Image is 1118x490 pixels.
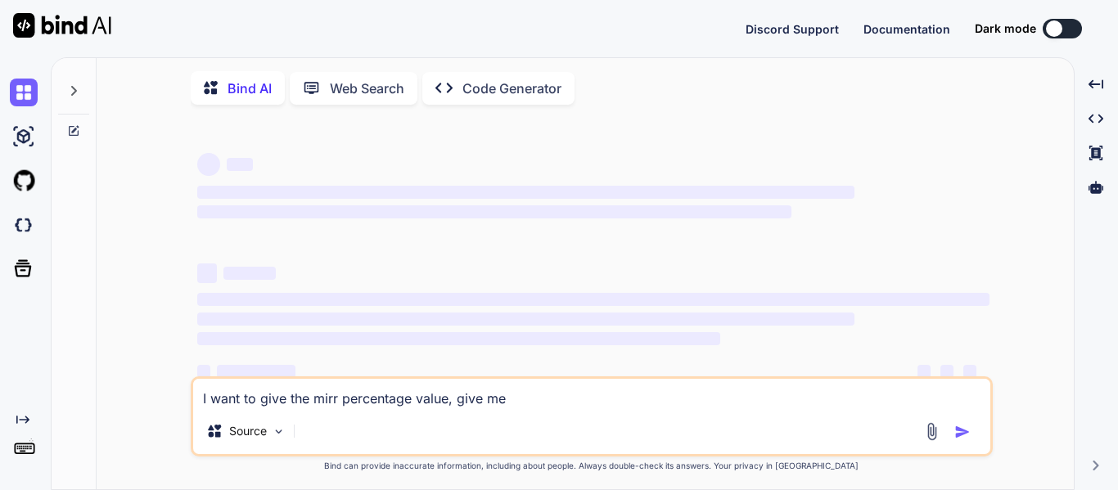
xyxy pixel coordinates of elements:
img: githubLight [10,167,38,195]
img: Pick Models [272,425,286,438]
img: ai-studio [10,123,38,151]
img: attachment [922,422,941,441]
span: ‌ [197,312,854,326]
img: chat [10,79,38,106]
span: ‌ [917,365,931,378]
span: ‌ [197,205,791,218]
span: ‌ [197,293,990,306]
span: Dark mode [975,20,1036,37]
textarea: I want to give the mirr percentage value, give me [193,379,990,408]
span: Documentation [863,22,950,36]
p: Source [229,423,267,439]
button: Discord Support [746,20,839,38]
p: Bind AI [228,79,272,98]
span: ‌ [197,153,220,176]
span: ‌ [223,267,276,280]
span: ‌ [197,365,210,378]
span: ‌ [963,365,976,378]
span: ‌ [197,332,720,345]
p: Web Search [330,79,404,98]
p: Code Generator [462,79,561,98]
span: Discord Support [746,22,839,36]
span: ‌ [940,365,953,378]
img: Bind AI [13,13,111,38]
span: ‌ [197,186,854,199]
img: darkCloudIdeIcon [10,211,38,239]
img: icon [954,424,971,440]
span: ‌ [227,158,253,171]
span: ‌ [197,263,217,283]
span: ‌ [217,365,295,378]
p: Bind can provide inaccurate information, including about people. Always double-check its answers.... [191,460,993,472]
button: Documentation [863,20,950,38]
